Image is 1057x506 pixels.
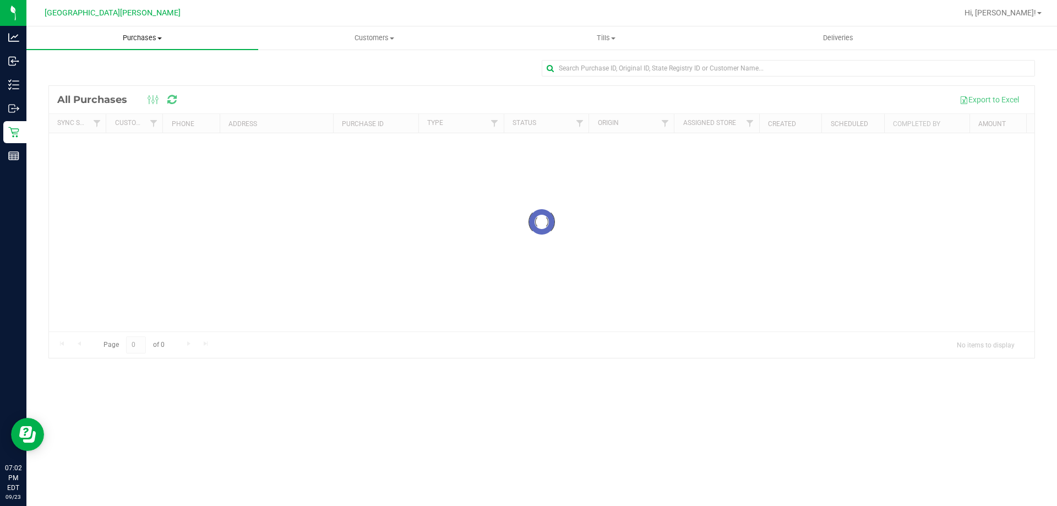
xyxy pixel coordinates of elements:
a: Purchases [26,26,258,50]
span: Purchases [26,33,258,43]
inline-svg: Analytics [8,32,19,43]
span: Hi, [PERSON_NAME]! [965,8,1036,17]
inline-svg: Inbound [8,56,19,67]
a: Deliveries [722,26,954,50]
span: Tills [491,33,721,43]
input: Search Purchase ID, Original ID, State Registry ID or Customer Name... [542,60,1035,77]
inline-svg: Outbound [8,103,19,114]
iframe: Resource center [11,418,44,451]
inline-svg: Inventory [8,79,19,90]
inline-svg: Retail [8,127,19,138]
p: 07:02 PM EDT [5,463,21,493]
a: Customers [258,26,490,50]
a: Tills [490,26,722,50]
inline-svg: Reports [8,150,19,161]
span: Customers [259,33,489,43]
span: Deliveries [808,33,868,43]
p: 09/23 [5,493,21,501]
span: [GEOGRAPHIC_DATA][PERSON_NAME] [45,8,181,18]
